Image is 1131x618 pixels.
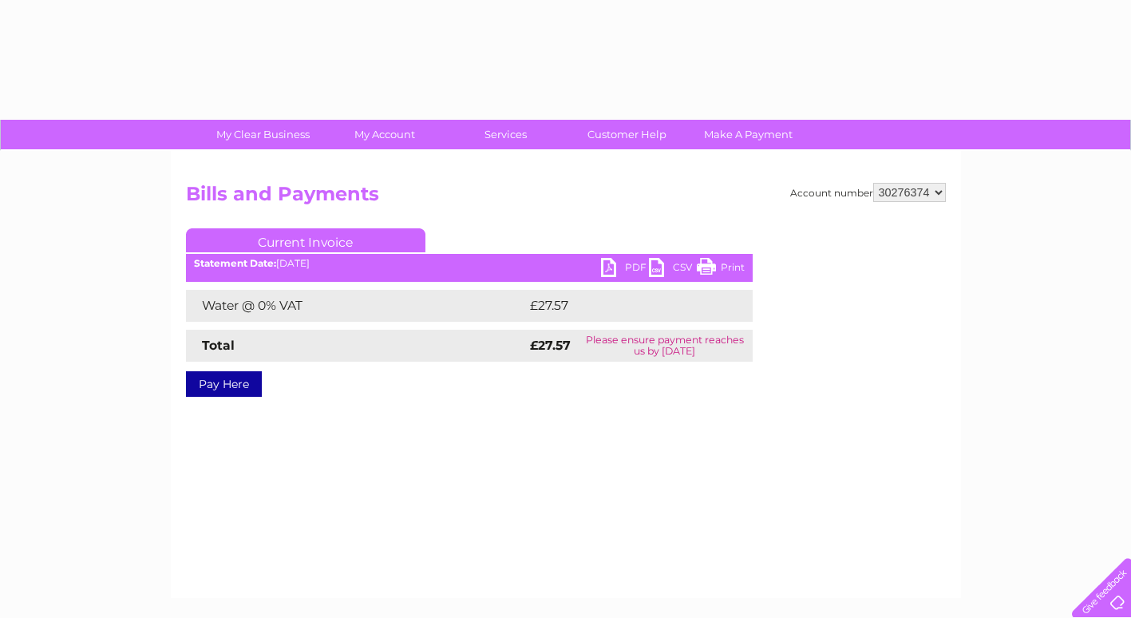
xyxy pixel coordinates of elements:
[440,120,571,149] a: Services
[186,183,946,213] h2: Bills and Payments
[601,258,649,281] a: PDF
[526,290,719,322] td: £27.57
[186,228,425,252] a: Current Invoice
[318,120,450,149] a: My Account
[561,120,693,149] a: Customer Help
[577,330,753,362] td: Please ensure payment reaches us by [DATE]
[197,120,329,149] a: My Clear Business
[682,120,814,149] a: Make A Payment
[530,338,571,353] strong: £27.57
[697,258,745,281] a: Print
[649,258,697,281] a: CSV
[186,290,526,322] td: Water @ 0% VAT
[790,183,946,202] div: Account number
[186,371,262,397] a: Pay Here
[202,338,235,353] strong: Total
[194,257,276,269] b: Statement Date:
[186,258,753,269] div: [DATE]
